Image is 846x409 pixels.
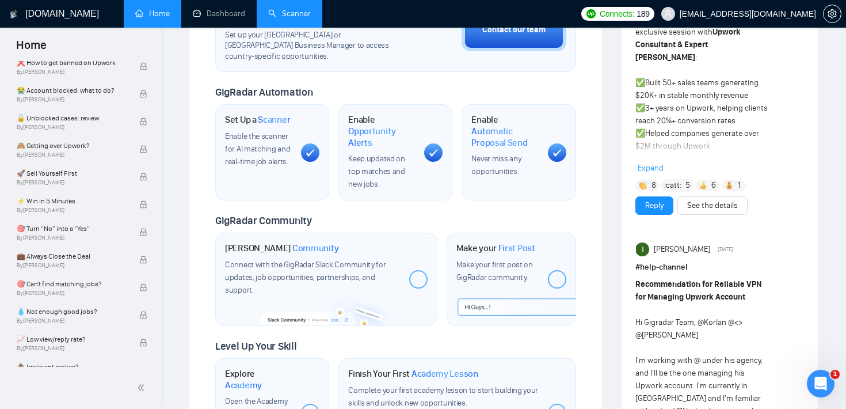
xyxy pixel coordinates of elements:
[635,78,645,88] span: ✅
[215,86,313,99] span: GigRadar Automation
[17,361,127,373] span: 💩 Irrelevant replies?
[651,180,656,191] span: 8
[348,385,538,408] span: Complete your first academy lesson to start building your skills and unlock new opportunities.
[17,290,127,297] span: By [PERSON_NAME]
[139,283,147,291] span: lock
[139,200,147,209] span: lock
[17,69,127,75] span: By [PERSON_NAME]
[637,7,649,20] span: 189
[348,126,415,148] span: Opportunity Alerts
[215,340,296,353] span: Level Up Your Skill
[139,311,147,319] span: lock
[139,62,147,70] span: lock
[348,114,415,148] h1: Enable
[26,332,50,340] span: Home
[699,181,707,190] img: 👍
[17,152,127,158] span: By [PERSON_NAME]
[586,9,596,18] img: upwork-logo.png
[17,140,127,152] span: 🙈 Getting over Upwork?
[68,222,100,234] div: • [DATE]
[139,339,147,347] span: lock
[17,168,127,179] span: 🚀 Sell Yourself First
[17,234,127,241] span: By [PERSON_NAME]
[17,195,127,207] span: ⚡ Win in 5 Minutes
[261,294,393,325] img: slackcommunity-bg.png
[7,37,56,61] span: Home
[41,222,66,234] div: Mariia
[17,179,127,186] span: By [PERSON_NAME]
[13,40,36,63] img: Profile image for Mariia
[462,9,566,51] button: Contact our team
[17,96,127,103] span: By [PERSON_NAME]
[718,244,733,255] span: [DATE]
[654,243,710,256] span: [PERSON_NAME]
[41,94,66,107] div: Mariia
[85,5,147,25] h1: Messages
[17,262,127,269] span: By [PERSON_NAME]
[824,9,841,18] span: setting
[13,126,36,149] img: Profile image for Mariia
[635,261,804,274] h1: # help-channel
[348,154,405,189] span: Keep updated on top matches and new jobs.
[636,243,650,256] img: Ivan Dela Rama
[635,196,673,215] button: Reply
[471,154,521,176] span: Never miss any opportunities.
[348,368,478,380] h1: Finish Your First
[225,114,290,126] h1: Set Up a
[225,131,290,166] span: Enable the scanner for AI matching and real-time job alerts.
[17,57,127,69] span: ❌ How to get banned on Upwork
[68,52,100,64] div: • [DATE]
[17,85,127,96] span: 😭 Account blocked: what to do?
[41,180,66,192] div: Mariia
[471,114,538,148] h1: Enable
[41,265,66,277] div: Mariia
[482,24,546,36] div: Contact our team
[13,211,36,234] img: Profile image for Mariia
[17,223,127,234] span: 🎯 Turn “No” into a “Yes”
[154,303,230,349] button: Help
[68,137,100,149] div: • [DATE]
[225,243,339,254] h1: [PERSON_NAME]
[17,251,127,262] span: 💼 Always Close the Deal
[17,112,127,124] span: 🔓 Unblocked cases: review
[13,253,36,277] img: Profile image for Mariia
[139,118,147,126] span: lock
[268,9,311,18] a: searchScanner
[93,332,137,340] span: Messages
[635,27,741,62] strong: Upwork Consultant & Expert [PERSON_NAME]
[225,30,404,63] span: Set up your [GEOGRAPHIC_DATA] or [GEOGRAPHIC_DATA] Business Manager to access country-specific op...
[225,380,262,391] span: Academy
[139,256,147,264] span: lock
[738,180,741,191] span: 1
[645,199,664,212] a: Reply
[17,278,127,290] span: 🎯 Can't find matching jobs?
[685,180,690,191] span: 5
[456,243,535,254] h1: Make your
[456,260,533,282] span: Make your first post on GigRadar community.
[225,260,386,295] span: Connect with the GigRadar Slack Community for updates, job opportunities, partnerships, and support.
[182,332,201,340] span: Help
[638,163,664,173] span: Expand
[823,5,841,23] button: setting
[10,5,18,24] img: logo
[17,334,127,345] span: 📈 Low view/reply rate?
[202,5,223,25] div: Close
[498,243,535,254] span: First Post
[664,179,681,192] span: :catt:
[17,345,127,352] span: By [PERSON_NAME]
[13,168,36,191] img: Profile image for Mariia
[677,196,748,215] button: See the details
[41,137,66,149] div: Mariia
[664,10,672,18] span: user
[139,228,147,236] span: lock
[225,368,292,391] h1: Explore
[53,247,177,270] button: Send us a message
[13,83,36,106] img: Profile image for Mariia
[711,180,716,191] span: 6
[68,265,100,277] div: • [DATE]
[600,7,634,20] span: Connects:
[807,370,834,397] iframe: Intercom live chat
[17,317,127,324] span: By [PERSON_NAME]
[639,181,647,190] img: 👏
[135,9,170,18] a: homeHome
